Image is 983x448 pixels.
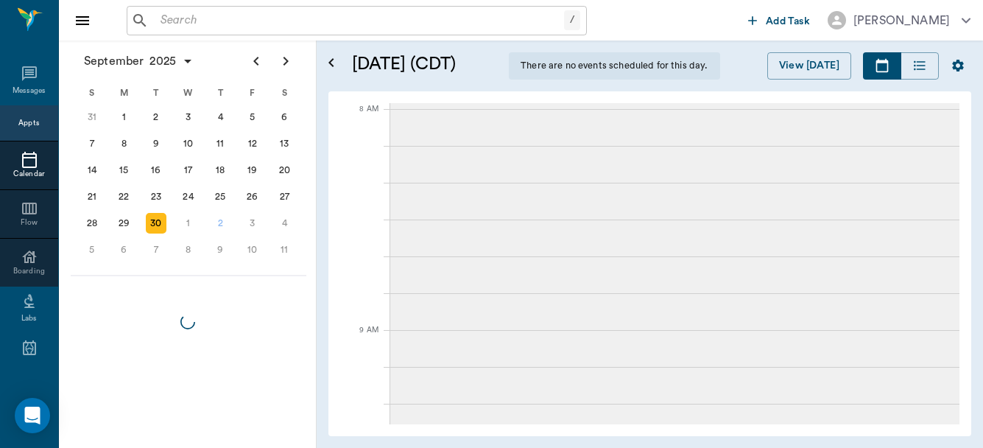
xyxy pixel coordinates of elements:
div: Friday, September 26, 2025 [242,186,263,207]
div: Tuesday, September 9, 2025 [146,133,166,154]
div: Appts [18,118,39,129]
div: S [268,82,300,104]
div: Friday, September 12, 2025 [242,133,263,154]
div: Monday, September 1, 2025 [113,107,134,127]
div: Friday, October 10, 2025 [242,239,263,260]
div: W [172,82,205,104]
div: Monday, September 15, 2025 [113,160,134,181]
button: Close drawer [68,6,97,35]
div: Saturday, September 13, 2025 [274,133,295,154]
div: Wednesday, September 10, 2025 [178,133,199,154]
div: Wednesday, September 3, 2025 [178,107,199,127]
div: Thursday, September 11, 2025 [210,133,230,154]
span: September [81,51,147,71]
div: Wednesday, September 17, 2025 [178,160,199,181]
div: Sunday, September 14, 2025 [82,160,102,181]
div: M [108,82,141,104]
div: 8 AM [340,102,378,139]
div: Tuesday, September 30, 2025 [146,213,166,234]
div: Sunday, September 28, 2025 [82,213,102,234]
div: Thursday, September 4, 2025 [210,107,230,127]
span: 2025 [147,51,179,71]
div: Tuesday, September 23, 2025 [146,186,166,207]
div: Thursday, October 9, 2025 [210,239,230,260]
div: Saturday, September 6, 2025 [274,107,295,127]
div: T [204,82,236,104]
div: Wednesday, September 24, 2025 [178,186,199,207]
div: Thursday, September 18, 2025 [210,160,230,181]
div: Saturday, September 20, 2025 [274,160,295,181]
div: Monday, September 22, 2025 [113,186,134,207]
div: Saturday, September 27, 2025 [274,186,295,207]
div: 9 AM [340,323,378,360]
div: Saturday, October 4, 2025 [274,213,295,234]
div: [PERSON_NAME] [853,12,950,29]
div: S [76,82,108,104]
button: [PERSON_NAME] [816,7,982,34]
button: View [DATE] [767,52,851,80]
input: Search [155,10,564,31]
div: Friday, September 19, 2025 [242,160,263,181]
div: Wednesday, October 1, 2025 [178,213,199,234]
div: Today, Thursday, October 2, 2025 [210,213,230,234]
button: Next page [271,46,300,76]
div: Friday, September 5, 2025 [242,107,263,127]
button: September2025 [77,46,201,76]
div: Messages [13,85,46,97]
div: Thursday, September 25, 2025 [210,186,230,207]
div: F [236,82,269,104]
div: Monday, September 29, 2025 [113,213,134,234]
div: T [140,82,172,104]
div: Labs [21,313,37,324]
h5: [DATE] (CDT) [352,52,497,76]
div: Tuesday, September 16, 2025 [146,160,166,181]
div: Sunday, September 21, 2025 [82,186,102,207]
div: Monday, October 6, 2025 [113,239,134,260]
div: Open Intercom Messenger [15,398,50,433]
div: Sunday, September 7, 2025 [82,133,102,154]
div: There are no events scheduled for this day. [509,52,719,80]
button: Open calendar [323,35,340,91]
div: Tuesday, October 7, 2025 [146,239,166,260]
div: Friday, October 3, 2025 [242,213,263,234]
div: / [564,10,580,30]
div: Saturday, October 11, 2025 [274,239,295,260]
div: Tuesday, September 2, 2025 [146,107,166,127]
button: Previous page [242,46,271,76]
div: Monday, September 8, 2025 [113,133,134,154]
button: Add Task [742,7,816,34]
div: Sunday, October 5, 2025 [82,239,102,260]
div: Sunday, August 31, 2025 [82,107,102,127]
div: Wednesday, October 8, 2025 [178,239,199,260]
